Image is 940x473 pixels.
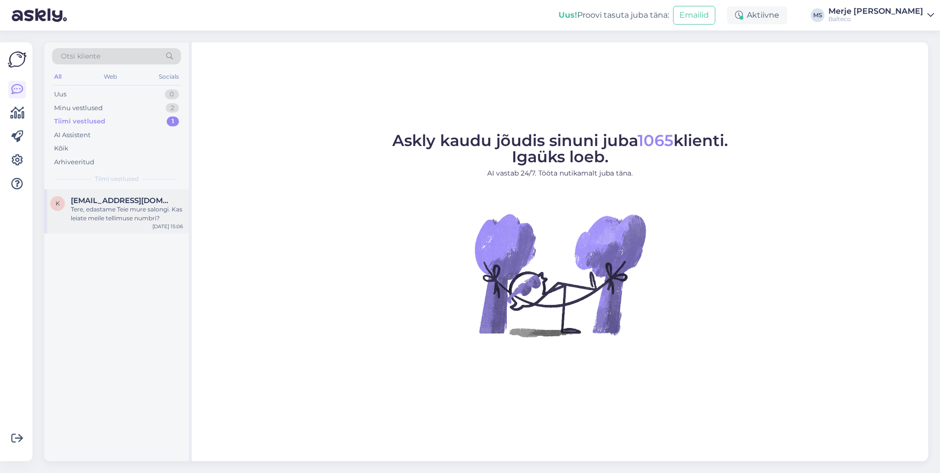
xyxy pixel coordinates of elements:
[8,50,27,69] img: Askly Logo
[828,15,923,23] div: Balteco
[727,6,787,24] div: Aktiivne
[673,6,715,25] button: Emailid
[166,103,179,113] div: 2
[61,51,100,61] span: Otsi kliente
[471,186,648,363] img: No Chat active
[102,70,119,83] div: Web
[54,103,103,113] div: Minu vestlused
[54,130,90,140] div: AI Assistent
[392,168,728,178] p: AI vastab 24/7. Tööta nutikamalt juba täna.
[811,8,824,22] div: MS
[828,7,923,15] div: Merje [PERSON_NAME]
[392,131,728,166] span: Askly kaudu jõudis sinuni juba klienti. Igaüks loeb.
[56,200,60,207] span: k
[828,7,934,23] a: Merje [PERSON_NAME]Balteco
[54,89,66,99] div: Uus
[558,10,577,20] b: Uus!
[54,117,105,126] div: Tiimi vestlused
[165,89,179,99] div: 0
[71,205,183,223] div: Tere, edastame Teie mure salongi. Kas leiate meile tellimuse numbri?
[71,196,173,205] span: kkrisstoooo@gmail.com
[95,175,139,183] span: Tiimi vestlused
[152,223,183,230] div: [DATE] 15:06
[54,144,68,153] div: Kõik
[157,70,181,83] div: Socials
[52,70,63,83] div: All
[167,117,179,126] div: 1
[558,9,669,21] div: Proovi tasuta juba täna:
[638,131,674,150] span: 1065
[54,157,94,167] div: Arhiveeritud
